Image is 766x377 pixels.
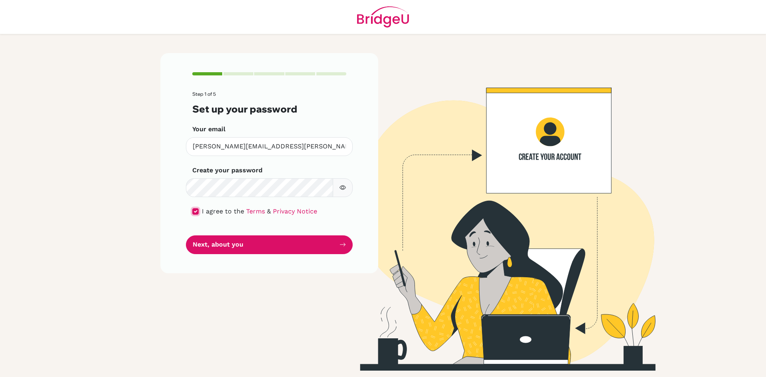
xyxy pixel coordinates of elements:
[267,207,271,215] span: &
[269,53,724,371] img: Create your account
[186,235,353,254] button: Next, about you
[192,166,263,175] label: Create your password
[192,103,346,115] h3: Set up your password
[202,207,244,215] span: I agree to the
[246,207,265,215] a: Terms
[192,91,216,97] span: Step 1 of 5
[192,124,225,134] label: Your email
[186,137,353,156] input: Insert your email*
[273,207,317,215] a: Privacy Notice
